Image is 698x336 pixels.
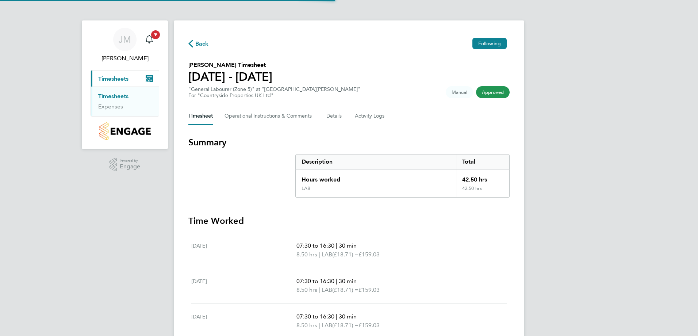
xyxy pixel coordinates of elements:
span: 07:30 to 16:30 [296,242,334,249]
span: Following [478,40,501,47]
h3: Summary [188,137,510,148]
div: Timesheets [91,87,159,116]
a: Timesheets [98,93,129,100]
span: (£18.71) = [332,251,358,258]
div: Hours worked [296,169,456,186]
h2: [PERSON_NAME] Timesheet [188,61,272,69]
button: Timesheet [188,107,213,125]
span: | [319,251,320,258]
button: Timesheets [91,70,159,87]
span: | [336,242,337,249]
span: Jonny Millar [91,54,159,63]
span: | [336,313,337,320]
div: 42.50 hrs [456,186,509,197]
span: Powered by [120,158,140,164]
span: This timesheet was manually created. [446,86,473,98]
span: | [336,278,337,285]
div: [DATE] [191,312,296,330]
div: LAB [302,186,310,191]
span: LAB [322,286,332,294]
button: Following [472,38,507,49]
span: 8.50 hrs [296,322,317,329]
span: £159.03 [358,286,380,293]
div: 42.50 hrs [456,169,509,186]
span: LAB [322,321,332,330]
div: [DATE] [191,241,296,259]
span: (£18.71) = [332,322,358,329]
span: (£18.71) = [332,286,358,293]
div: For "Countryside Properties UK Ltd" [188,92,360,99]
span: 9 [151,30,160,39]
span: £159.03 [358,322,380,329]
span: 30 min [339,242,357,249]
span: 07:30 to 16:30 [296,313,334,320]
h3: Time Worked [188,215,510,227]
div: "General Labourer (Zone 5)" at "[GEOGRAPHIC_DATA][PERSON_NAME]" [188,86,360,99]
a: Expenses [98,103,123,110]
span: JM [119,35,131,44]
h1: [DATE] - [DATE] [188,69,272,84]
button: Operational Instructions & Comments [225,107,315,125]
span: 30 min [339,313,357,320]
a: 9 [142,28,157,51]
div: [DATE] [191,277,296,294]
img: countryside-properties-logo-retina.png [99,122,150,140]
span: | [319,322,320,329]
a: JM[PERSON_NAME] [91,28,159,63]
span: £159.03 [358,251,380,258]
div: Total [456,154,509,169]
span: 07:30 to 16:30 [296,278,334,285]
a: Powered byEngage [110,158,141,172]
button: Activity Logs [355,107,386,125]
span: | [319,286,320,293]
span: This timesheet has been approved. [476,86,510,98]
nav: Main navigation [82,20,168,149]
span: 30 min [339,278,357,285]
span: Engage [120,164,140,170]
span: 8.50 hrs [296,251,317,258]
button: Back [188,39,209,48]
span: LAB [322,250,332,259]
a: Go to home page [91,122,159,140]
button: Details [326,107,343,125]
span: Timesheets [98,75,129,82]
div: Summary [295,154,510,198]
span: 8.50 hrs [296,286,317,293]
div: Description [296,154,456,169]
span: Back [195,39,209,48]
